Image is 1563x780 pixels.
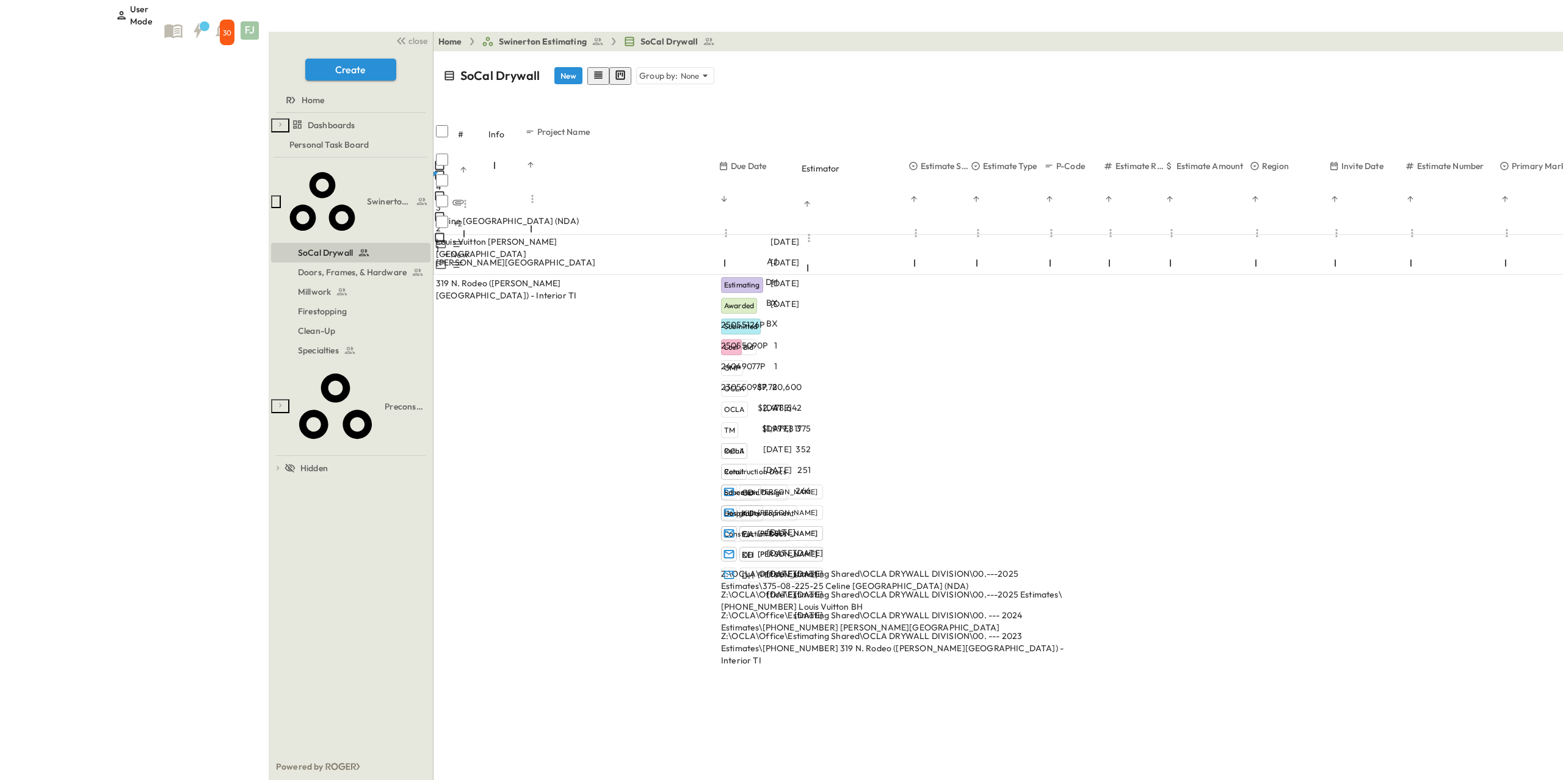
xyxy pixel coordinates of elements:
input: Select row [436,153,449,166]
span: 23055098P [721,381,767,393]
span: 25055126P [721,319,765,331]
div: Specialtiestest [271,341,430,360]
button: FJ [239,20,260,41]
span: 266 [796,485,811,497]
a: Home [438,35,462,48]
img: 6c363589ada0b36f064d841b69d3a419a338230e66bb0a533688fa5cc3e9e735.png [15,18,109,43]
span: Specialties [298,344,339,356]
button: New [554,67,582,84]
div: SoCal Drywalltest [271,243,430,262]
p: SoCal Drywall [460,67,540,84]
a: Personal Task Board [271,136,428,153]
div: # [458,117,488,151]
p: 30 [223,28,231,38]
span: Clean-Up [298,325,335,337]
input: Select row [436,215,449,228]
span: [PERSON_NAME] [758,549,818,559]
span: $2,478,642 [758,402,802,414]
p: None [681,70,700,82]
span: Hidden [300,462,328,474]
span: Doors, Frames, & Hardware [298,266,407,278]
span: Millwork [298,286,331,298]
span: 251 [797,464,811,476]
div: AJ [767,255,777,267]
input: Select all rows [436,125,449,138]
div: Clean-Uptest [271,321,430,341]
div: Firestoppingtest [271,302,430,321]
span: Firestopping [298,305,347,317]
input: Select row [436,195,449,208]
div: BX [766,297,778,309]
span: [DATE] [771,298,799,310]
a: Specialties [271,342,428,359]
a: Doors, Frames, & Hardware [271,264,428,281]
span: SoCal Drywall [640,35,698,48]
span: Louis Vuitton [PERSON_NAME][GEOGRAPHIC_DATA] [436,236,625,260]
a: Preconstruction [292,360,428,452]
div: Millworktest [271,282,430,302]
span: Swinerton Estimating [367,195,413,208]
span: 319 N. Rodeo ([PERSON_NAME][GEOGRAPHIC_DATA]) - Interior TI [436,277,625,302]
span: KD [742,549,753,560]
span: 24049077P [721,360,766,372]
span: Personal Task Board [289,139,369,151]
span: 1 [774,402,777,414]
a: SoCal Drywall [623,35,715,48]
span: Dashboards [308,119,355,131]
a: Swinerton Estimating [283,160,428,243]
span: 352 [796,443,811,455]
button: kanban view [609,67,631,85]
a: Home [271,92,428,109]
span: Celine [GEOGRAPHIC_DATA] (NDA) [436,215,579,227]
a: Swinerton Estimating [482,35,604,48]
h6: 1 [201,38,208,47]
span: Z:\OCLA\Office\Estimating Shared\OCLA DRYWALL DIVISION\00.---2025 Estimates\[PHONE_NUMBER] Louis ... [721,588,1065,613]
button: row view [587,67,609,85]
span: [DATE] [771,236,799,248]
span: Z:\OCLA\Office\Estimating Shared\OCLA DRYWALL DIVISION\00.---2025 Estimates\375-08-225-25 Celine ... [721,568,1065,592]
a: Firestopping [271,303,428,320]
div: Doors, Frames, & Hardwaretest [271,262,430,282]
span: Construction Docs [724,529,786,538]
span: 25055090P [721,339,768,352]
span: SoCal Drywall [298,247,353,259]
span: 375 [796,422,811,435]
span: close [408,35,427,47]
span: [DATE] [771,277,799,289]
span: [DATE] [771,256,799,269]
div: DH [766,276,778,288]
span: Z:\OCLA\Office\Estimating Shared\OCLA DRYWALL DIVISION\00. --- 2024 Estimates\[PHONE_NUMBER] [PER... [721,609,1065,634]
div: FJ [241,21,259,40]
input: Select row [436,174,449,187]
span: Preconstruction [385,400,426,413]
a: Clean-Up [271,322,428,339]
div: Info [488,117,525,151]
span: Z:\OCLA\Office\Estimating Shared\OCLA DRYWALL DIVISION\00. --- 2023 Estimates\[PHONE_NUMBER] 319 ... [721,630,1065,666]
nav: breadcrumbs [438,35,722,48]
a: Millwork [271,283,428,300]
span: Awarded [724,301,754,310]
span: Estimating [724,280,760,289]
button: 1 [186,20,210,42]
div: Personal Task Boardtest [271,135,430,154]
div: Preconstructiontest [271,360,430,452]
span: Home [302,94,325,106]
button: close [391,32,430,49]
div: table view [587,67,631,85]
a: SoCal Drywall [271,244,428,261]
span: Swinerton Estimating [499,35,587,48]
span: [PERSON_NAME][GEOGRAPHIC_DATA] [436,256,595,269]
p: Project Name [537,126,590,138]
div: Powered by [269,753,433,780]
p: Group by: [639,70,678,82]
div: Swinerton Estimatingtest [271,160,430,243]
a: Dashboards [292,117,428,134]
div: Admin Mode [110,31,161,61]
button: Create [305,59,396,81]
